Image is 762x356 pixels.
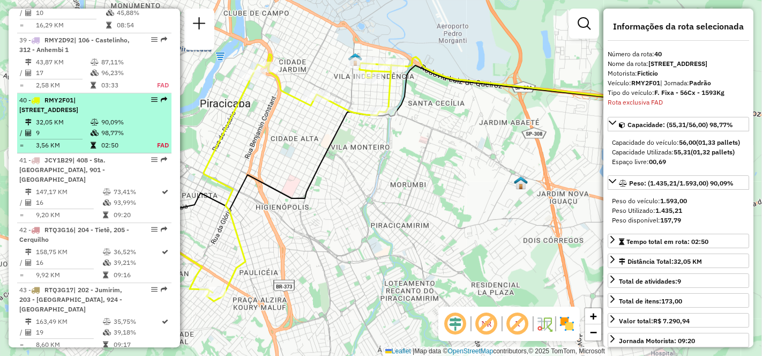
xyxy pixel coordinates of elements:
[101,57,145,68] td: 87,11%
[612,216,745,225] div: Peso disponível:
[19,96,78,114] span: 40 -
[25,199,32,206] i: Total de Atividades
[35,257,102,268] td: 16
[113,257,161,268] td: 39,21%
[106,22,111,28] i: Tempo total em rota
[585,308,601,324] a: Zoom in
[106,10,114,16] i: % de utilização da cubagem
[448,347,494,355] a: OpenStreetMap
[608,192,749,229] div: Peso: (1.435,21/1.593,00) 90,09%
[660,197,687,205] strong: 1.593,00
[590,309,597,323] span: +
[19,96,78,114] span: | [STREET_ADDRESS]
[383,347,608,356] div: Map data © contributors,© 2025 TomTom, Microsoft
[113,316,161,327] td: 35,75%
[19,36,130,54] span: | 106 - Castelinho, 312 - Anhembi 1
[608,234,749,248] a: Tempo total em rota: 02:50
[443,311,468,337] span: Ocultar deslocamento
[558,315,576,332] img: Exibir/Ocultar setores
[35,20,106,31] td: 16,29 KM
[35,8,106,18] td: 10
[608,88,749,98] div: Tipo do veículo:
[35,57,90,68] td: 43,87 KM
[19,257,25,268] td: /
[654,50,662,58] strong: 40
[608,333,749,347] a: Jornada Motorista: 09:20
[35,197,102,208] td: 16
[608,273,749,288] a: Total de atividades:9
[19,339,25,350] td: =
[19,156,106,183] span: 41 -
[696,138,740,146] strong: (01,33 pallets)
[91,142,96,149] i: Tempo total em rota
[91,82,96,88] i: Tempo total em rota
[660,79,711,87] span: | Jornada:
[612,147,745,157] div: Capacidade Utilizada:
[585,324,601,340] a: Zoom out
[35,117,90,128] td: 32,05 KM
[612,157,745,167] div: Espaço livre:
[101,128,145,138] td: 98,77%
[161,97,167,103] em: Rota exportada
[151,286,158,293] em: Opções
[689,79,711,87] strong: Padrão
[608,313,749,328] a: Valor total:R$ 7.290,94
[612,206,745,216] div: Peso Utilizado:
[19,36,130,54] span: 39 -
[113,270,161,280] td: 09:16
[348,53,362,66] img: UDC Light Armazém Piracicaba
[103,212,108,218] i: Tempo total em rota
[103,318,111,325] i: % de utilização do peso
[413,347,414,355] span: |
[161,286,167,293] em: Rota exportada
[19,286,122,313] span: 43 -
[151,36,158,43] em: Opções
[113,327,161,338] td: 39,18%
[674,257,702,265] span: 32,05 KM
[626,238,708,246] span: Tempo total em rota: 02:50
[35,270,102,280] td: 9,92 KM
[91,59,99,65] i: % de utilização do peso
[162,189,169,195] i: Rota otimizada
[608,21,749,32] h4: Informações da rota selecionada
[25,119,32,125] i: Distância Total
[627,121,733,129] span: Capacidade: (55,31/56,00) 98,77%
[661,297,682,305] strong: 173,00
[19,270,25,280] td: =
[91,119,99,125] i: % de utilização do peso
[44,286,73,294] span: RTQ3G17
[101,140,145,151] td: 02:50
[19,226,129,243] span: 42 -
[660,216,681,224] strong: 157,79
[19,156,106,183] span: | 408 - Sta. [GEOGRAPHIC_DATA], 901 - [GEOGRAPHIC_DATA]
[116,8,167,18] td: 45,88%
[608,117,749,131] a: Capacidade: (55,31/56,00) 98,77%
[19,327,25,338] td: /
[44,156,72,164] span: JCY1B29
[637,69,658,77] strong: Ficticio
[573,13,595,34] a: Exibir filtros
[151,226,158,233] em: Opções
[113,210,161,220] td: 09:20
[19,140,25,151] td: =
[19,226,129,243] span: | 204 - Tietê, 205 - Cerquilho
[619,257,702,266] div: Distância Total:
[25,70,32,76] i: Total de Atividades
[161,36,167,43] em: Rota exportada
[608,133,749,171] div: Capacidade: (55,31/56,00) 98,77%
[677,277,681,285] strong: 9
[25,318,32,325] i: Distância Total
[35,339,102,350] td: 8,60 KM
[35,187,102,197] td: 147,17 KM
[35,327,102,338] td: 19
[649,158,666,166] strong: 00,69
[612,197,687,205] span: Peso do veículo:
[91,130,99,136] i: % de utilização da cubagem
[608,59,749,69] div: Nome da rota:
[25,189,32,195] i: Distância Total
[113,339,161,350] td: 09:17
[19,197,25,208] td: /
[25,329,32,336] i: Total de Atividades
[44,36,74,44] span: RMY2D92
[655,206,682,214] strong: 1.435,21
